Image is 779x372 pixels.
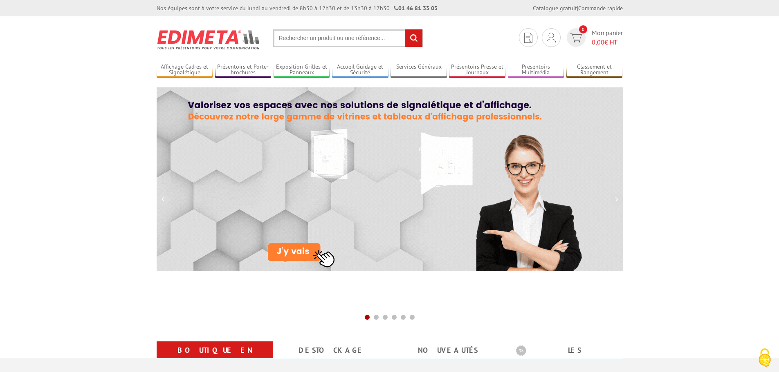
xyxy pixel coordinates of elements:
span: € HT [592,38,623,47]
a: Classement et Rangement [566,63,623,77]
a: Destockage [283,343,380,358]
span: 0,00 [592,38,604,46]
a: Présentoirs Multimédia [508,63,564,77]
div: | [533,4,623,12]
a: Affichage Cadres et Signalétique [157,63,213,77]
div: Nos équipes sont à votre service du lundi au vendredi de 8h30 à 12h30 et de 13h30 à 17h30 [157,4,438,12]
input: rechercher [405,29,422,47]
span: 0 [579,25,587,33]
a: Services Généraux [391,63,447,77]
img: devis rapide [547,33,556,42]
a: Exposition Grilles et Panneaux [274,63,330,77]
a: Présentoirs et Porte-brochures [215,63,272,77]
input: Rechercher un produit ou une référence... [273,29,423,47]
a: Accueil Guidage et Sécurité [332,63,388,77]
a: Commande rapide [578,4,623,12]
a: nouveautés [400,343,496,358]
strong: 01 46 81 33 03 [394,4,438,12]
b: Les promotions [516,343,618,359]
img: Présentoir, panneau, stand - Edimeta - PLV, affichage, mobilier bureau, entreprise [157,25,261,55]
button: Cookies (fenêtre modale) [750,344,779,372]
span: Mon panier [592,28,623,47]
img: Cookies (fenêtre modale) [754,347,775,368]
a: devis rapide 0 Mon panier 0,00€ HT [565,28,623,47]
a: Présentoirs Presse et Journaux [449,63,505,77]
a: Catalogue gratuit [533,4,577,12]
img: devis rapide [570,33,582,42]
img: devis rapide [524,33,532,43]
